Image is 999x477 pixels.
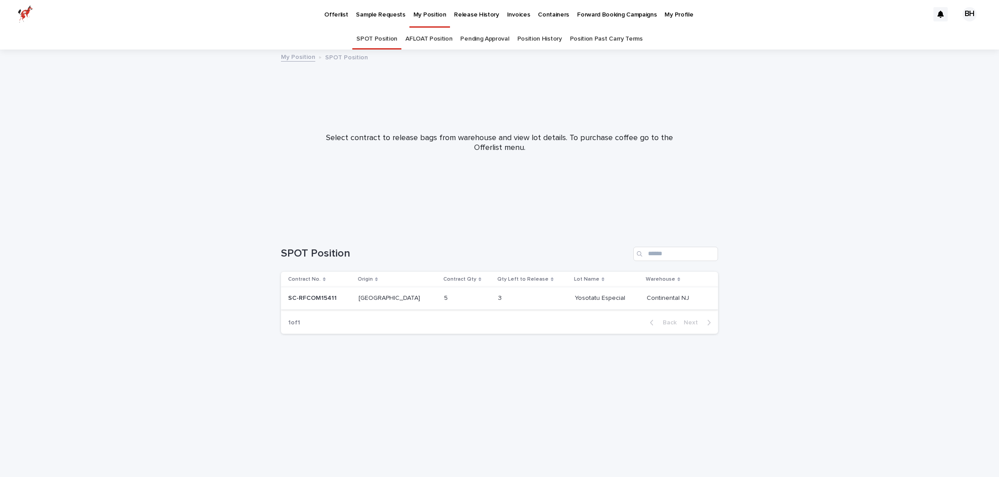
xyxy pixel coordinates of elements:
p: Continental NJ [647,293,691,302]
p: 3 [498,293,504,302]
p: Lot Name [574,274,599,284]
p: Yosotatu Especial [575,293,627,302]
button: Back [643,319,680,327]
div: BH [962,7,977,21]
button: Next [680,319,718,327]
a: Position Past Carry Terms [570,29,643,50]
a: My Position [281,51,315,62]
tr: SC-RFCOM15411SC-RFCOM15411 [GEOGRAPHIC_DATA][GEOGRAPHIC_DATA] 55 33 Yosotatu EspecialYosotatu Esp... [281,287,718,310]
p: Contract No. [288,274,321,284]
p: 5 [444,293,450,302]
p: 1 of 1 [281,312,307,334]
h1: SPOT Position [281,247,630,260]
p: SPOT Position [325,52,368,62]
a: Pending Approval [460,29,509,50]
a: AFLOAT Position [405,29,452,50]
p: Warehouse [646,274,675,284]
p: SC-RFCOM15411 [288,293,339,302]
span: Back [657,319,677,326]
p: Qty Left to Release [497,274,549,284]
a: Position History [517,29,562,50]
img: zttTXibQQrCfv9chImQE [18,5,33,23]
span: Next [684,319,703,326]
a: SPOT Position [356,29,397,50]
input: Search [633,247,718,261]
p: Select contract to release bags from warehouse and view lot details. To purchase coffee go to the... [321,133,678,153]
p: Contract Qty [443,274,476,284]
p: [GEOGRAPHIC_DATA] [359,293,422,302]
p: Origin [358,274,373,284]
